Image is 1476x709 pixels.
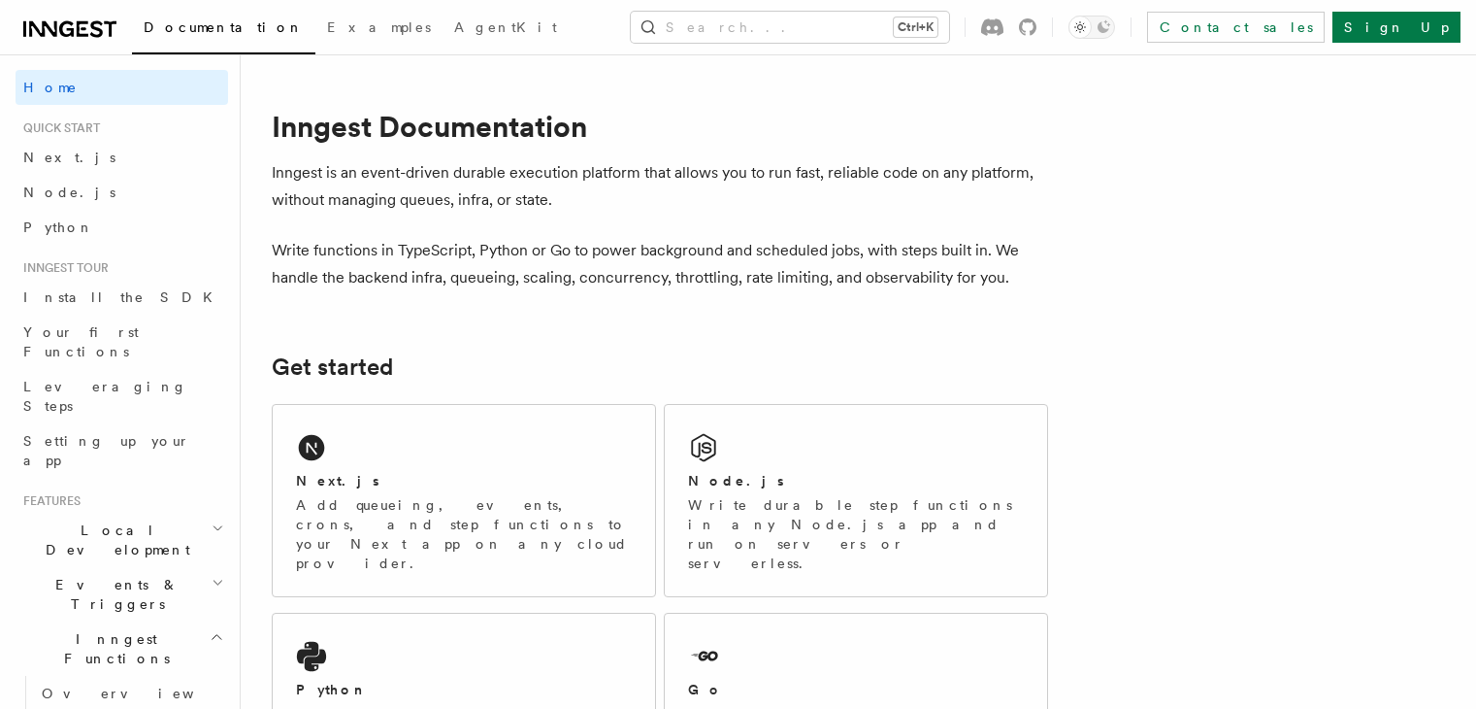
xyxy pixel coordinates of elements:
button: Events & Triggers [16,567,228,622]
a: AgentKit [443,6,569,52]
button: Toggle dark mode [1068,16,1115,39]
span: Local Development [16,521,212,559]
span: Features [16,493,81,509]
span: Python [23,219,94,235]
span: Home [23,78,78,97]
span: Node.js [23,185,115,200]
a: Contact sales [1147,12,1325,43]
h2: Node.js [688,471,784,490]
span: Your first Functions [23,324,139,359]
span: Next.js [23,150,115,165]
span: Examples [327,19,431,35]
a: Leveraging Steps [16,369,228,423]
p: Inngest is an event-driven durable execution platform that allows you to run fast, reliable code ... [272,159,1048,214]
span: Install the SDK [23,289,224,305]
span: AgentKit [454,19,557,35]
p: Add queueing, events, crons, and step functions to your Next app on any cloud provider. [296,495,632,573]
a: Python [16,210,228,245]
a: Sign Up [1332,12,1460,43]
button: Search...Ctrl+K [631,12,949,43]
span: Setting up your app [23,433,190,468]
h2: Go [688,680,723,699]
p: Write durable step functions in any Node.js app and run on servers or serverless. [688,495,1024,573]
h1: Inngest Documentation [272,109,1048,144]
a: Node.js [16,175,228,210]
a: Next.jsAdd queueing, events, crons, and step functions to your Next app on any cloud provider. [272,404,656,597]
button: Inngest Functions [16,622,228,676]
span: Events & Triggers [16,575,212,614]
a: Get started [272,354,393,381]
a: Documentation [132,6,315,54]
a: Home [16,70,228,105]
span: Quick start [16,120,100,136]
a: Install the SDK [16,280,228,315]
span: Overview [42,686,242,701]
a: Node.jsWrite durable step functions in any Node.js app and run on servers or serverless. [664,404,1048,597]
button: Local Development [16,513,228,567]
a: Next.js [16,140,228,175]
span: Leveraging Steps [23,379,187,414]
span: Inngest Functions [16,629,210,668]
a: Examples [315,6,443,52]
p: Write functions in TypeScript, Python or Go to power background and scheduled jobs, with steps bu... [272,237,1048,291]
h2: Python [296,680,368,699]
a: Setting up your app [16,423,228,478]
h2: Next.js [296,471,379,490]
span: Inngest tour [16,260,109,276]
a: Your first Functions [16,315,228,369]
kbd: Ctrl+K [894,17,937,37]
span: Documentation [144,19,304,35]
